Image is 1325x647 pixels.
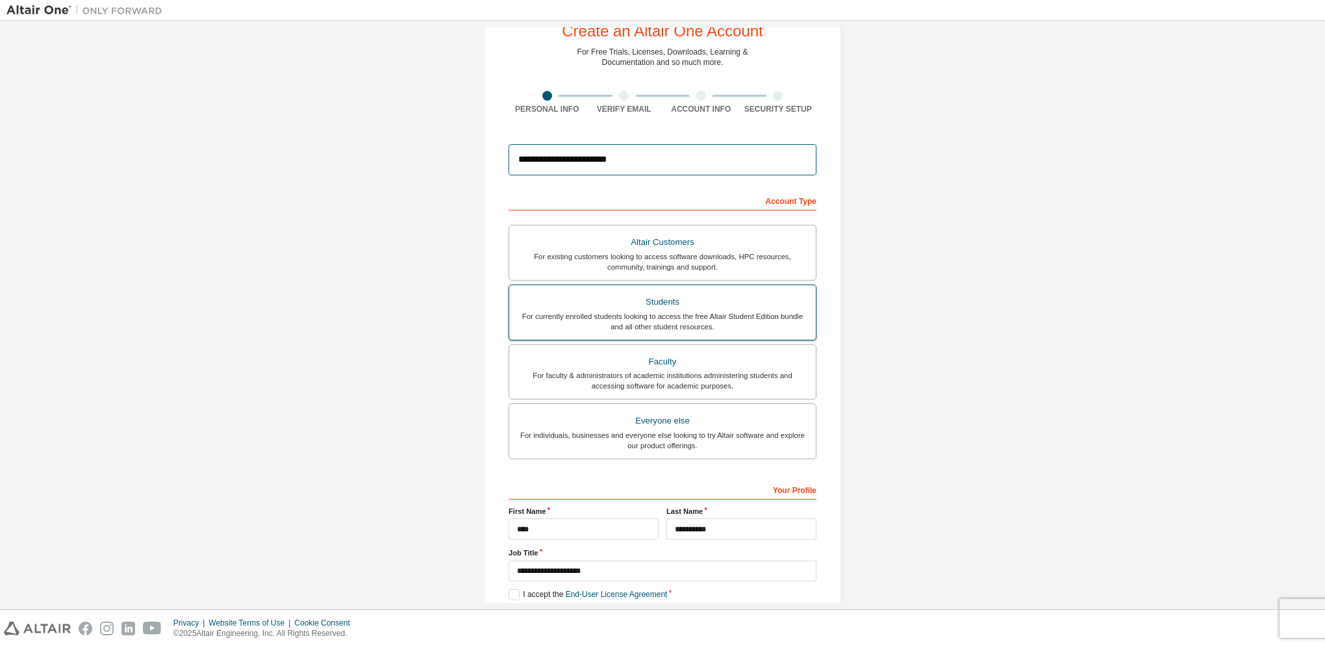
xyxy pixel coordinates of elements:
[509,479,816,500] div: Your Profile
[6,4,169,17] img: Altair One
[586,104,663,114] div: Verify Email
[517,370,808,391] div: For faculty & administrators of academic institutions administering students and accessing softwa...
[173,618,208,628] div: Privacy
[509,104,586,114] div: Personal Info
[566,590,668,599] a: End-User License Agreement
[517,412,808,430] div: Everyone else
[517,353,808,371] div: Faculty
[509,506,659,516] label: First Name
[509,548,816,558] label: Job Title
[4,622,71,635] img: altair_logo.svg
[517,251,808,272] div: For existing customers looking to access software downloads, HPC resources, community, trainings ...
[562,23,763,39] div: Create an Altair One Account
[666,506,816,516] label: Last Name
[121,622,135,635] img: linkedin.svg
[173,628,358,639] p: © 2025 Altair Engineering, Inc. All Rights Reserved.
[517,233,808,251] div: Altair Customers
[517,293,808,311] div: Students
[517,430,808,451] div: For individuals, businesses and everyone else looking to try Altair software and explore our prod...
[509,190,816,210] div: Account Type
[509,589,667,600] label: I accept the
[517,311,808,332] div: For currently enrolled students looking to access the free Altair Student Edition bundle and all ...
[577,47,748,68] div: For Free Trials, Licenses, Downloads, Learning & Documentation and so much more.
[208,618,294,628] div: Website Terms of Use
[662,104,740,114] div: Account Info
[100,622,114,635] img: instagram.svg
[143,622,162,635] img: youtube.svg
[294,618,357,628] div: Cookie Consent
[79,622,92,635] img: facebook.svg
[740,104,817,114] div: Security Setup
